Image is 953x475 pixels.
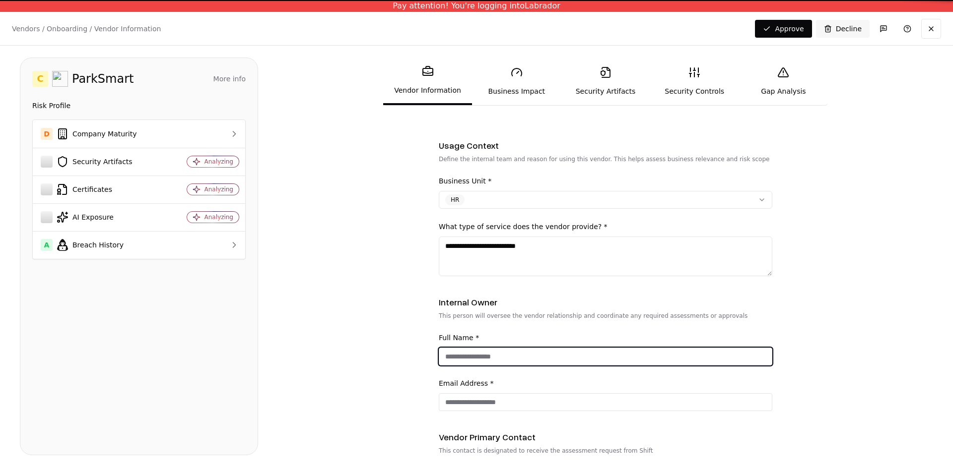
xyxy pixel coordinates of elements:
[52,71,68,87] img: ParkSmart
[383,58,472,105] a: Vendor Information
[41,128,159,140] div: Company Maturity
[739,59,828,104] a: Gap Analysis
[561,59,650,104] a: Security Artifacts
[41,211,159,223] div: AI Exposure
[439,447,772,455] p: This contact is designated to receive the assessment request from Shift
[439,223,608,231] label: What type of service does the vendor provide? *
[204,158,233,166] div: Analyzing
[650,59,739,104] a: Security Controls
[439,139,772,151] div: Usage Context
[12,24,161,34] p: Vendors / Onboarding / Vendor Information
[816,20,870,38] button: Decline
[445,194,465,205] div: HR
[213,70,246,88] button: More info
[72,71,134,87] div: ParkSmart
[41,239,53,251] div: A
[439,191,772,209] button: HR
[472,59,561,104] a: Business Impact
[204,213,233,221] div: Analyzing
[32,71,48,87] div: C
[41,183,159,195] div: Certificates
[439,312,772,320] p: This person will oversee the vendor relationship and coordinate any required assessments or appro...
[755,20,812,38] button: Approve
[32,100,246,112] div: Risk Profile
[41,239,159,251] div: Breach History
[439,431,772,443] div: Vendor Primary Contact
[439,177,491,185] label: Business Unit *
[439,155,772,163] p: Define the internal team and reason for using this vendor. This helps assess business relevance a...
[439,334,479,342] label: Full Name *
[439,296,772,308] div: Internal Owner
[204,185,233,193] div: Analyzing
[41,156,159,168] div: Security Artifacts
[41,128,53,140] div: D
[439,379,494,387] label: Email Address *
